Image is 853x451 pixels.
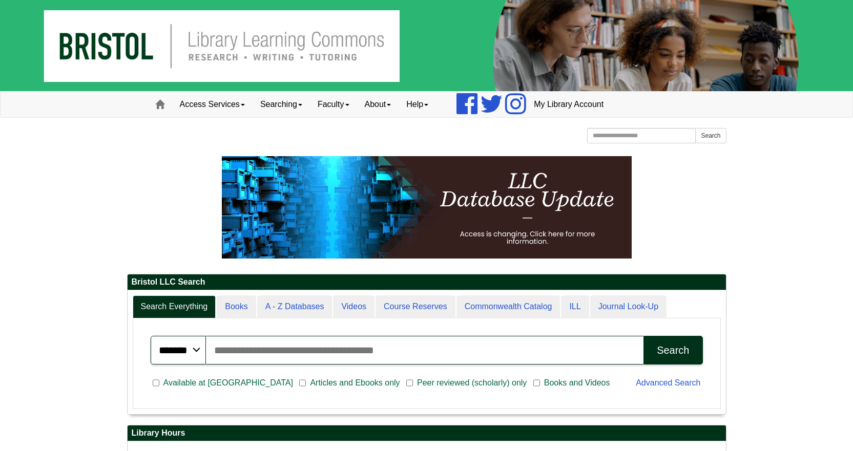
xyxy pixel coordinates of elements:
span: Available at [GEOGRAPHIC_DATA] [159,377,297,389]
input: Books and Videos [533,378,540,388]
a: Commonwealth Catalog [456,295,560,318]
span: Peer reviewed (scholarly) only [413,377,531,389]
img: HTML tutorial [222,156,632,259]
button: Search [695,128,726,143]
button: Search [643,336,702,364]
a: Help [399,92,436,117]
a: Search Everything [133,295,216,318]
div: Search [657,345,689,356]
a: Journal Look-Up [590,295,667,318]
input: Articles and Ebooks only [299,378,306,388]
a: My Library Account [526,92,611,117]
a: Videos [333,295,375,318]
span: Books and Videos [540,377,614,389]
a: Course Reserves [376,295,455,318]
span: Articles and Ebooks only [306,377,404,389]
a: ILL [561,295,589,318]
h2: Bristol LLC Search [128,274,726,290]
a: Books [217,295,256,318]
a: Searching [253,92,310,117]
h2: Library Hours [128,425,726,441]
a: About [357,92,399,117]
a: A - Z Databases [257,295,332,318]
input: Peer reviewed (scholarly) only [406,378,413,388]
a: Advanced Search [636,378,700,387]
a: Faculty [310,92,357,117]
input: Available at [GEOGRAPHIC_DATA] [153,378,159,388]
a: Access Services [172,92,253,117]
